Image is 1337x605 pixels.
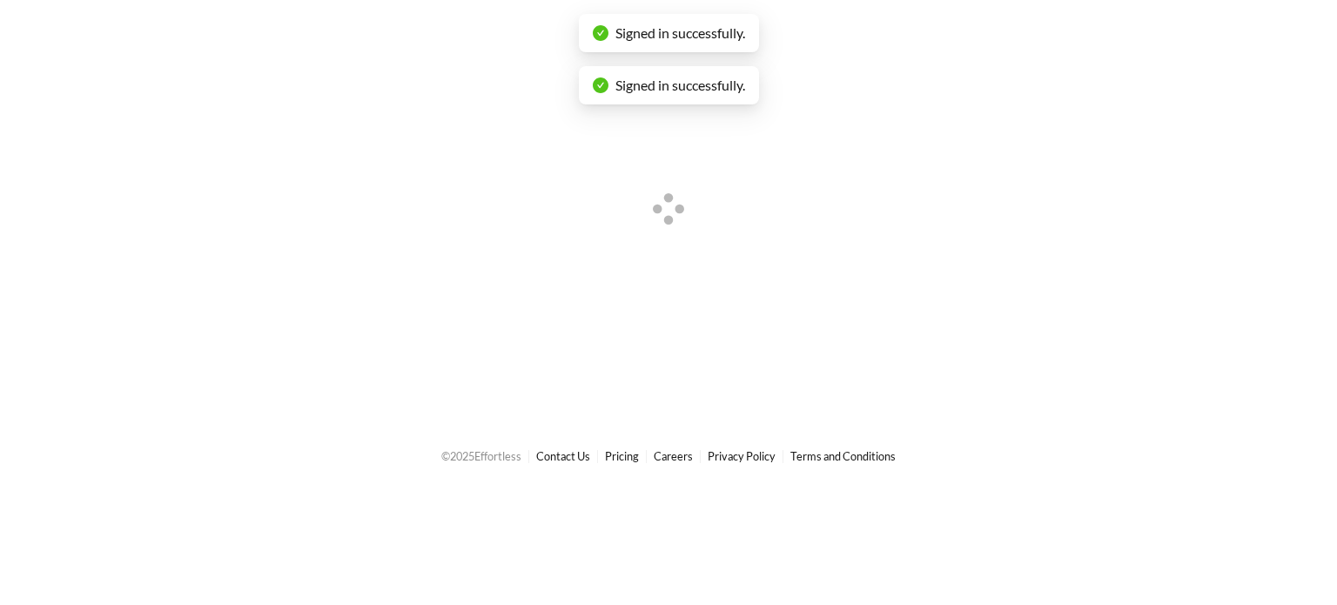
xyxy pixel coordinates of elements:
[615,77,745,93] span: Signed in successfully.
[790,449,896,463] a: Terms and Conditions
[605,449,639,463] a: Pricing
[615,24,745,41] span: Signed in successfully.
[536,449,590,463] a: Contact Us
[593,25,608,41] span: check-circle
[708,449,776,463] a: Privacy Policy
[654,449,693,463] a: Careers
[441,449,521,463] span: © 2025 Effortless
[593,77,608,93] span: check-circle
